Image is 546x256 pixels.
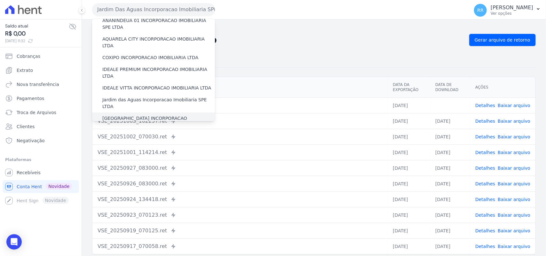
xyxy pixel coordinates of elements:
[430,238,470,254] td: [DATE]
[98,180,383,188] div: VSE_20250926_083000.ret
[388,207,430,223] td: [DATE]
[469,34,536,46] a: Gerar arquivo de retorno
[102,115,215,128] label: [GEOGRAPHIC_DATA] INCORPORACAO IMOBILIARIA SPE LTDA
[475,228,495,233] a: Detalhes
[388,223,430,238] td: [DATE]
[98,243,383,250] div: VSE_20250917_070058.ret
[5,156,76,164] div: Plataformas
[430,207,470,223] td: [DATE]
[102,66,215,80] label: IDEALE PREMIUM INCORPORACAO IMOBILIARIA LTDA
[98,102,383,109] div: 1f49db94-5360-41e7-bf01-c3fbf29dd5db
[498,181,530,186] a: Baixar arquivo
[475,213,495,218] a: Detalhes
[430,176,470,191] td: [DATE]
[3,106,79,119] a: Troca de Arquivos
[469,1,546,19] button: RR [PERSON_NAME] Ver opções
[388,160,430,176] td: [DATE]
[3,180,79,193] a: Conta Hent Novidade
[475,134,495,139] a: Detalhes
[430,160,470,176] td: [DATE]
[498,244,530,249] a: Baixar arquivo
[102,97,215,110] label: Jardim das Aguas Incorporacao Imobiliaria SPE LTDA
[102,85,211,91] label: IDEALE VITTA INCORPORACAO IMOBILIARIA LTDA
[475,103,495,108] a: Detalhes
[498,103,530,108] a: Baixar arquivo
[98,211,383,219] div: VSE_20250923_070123.ret
[491,4,533,11] p: [PERSON_NAME]
[475,181,495,186] a: Detalhes
[498,119,530,124] a: Baixar arquivo
[498,150,530,155] a: Baixar arquivo
[17,137,45,144] span: Negativação
[46,183,72,190] span: Novidade
[475,119,495,124] a: Detalhes
[498,213,530,218] a: Baixar arquivo
[477,8,483,12] span: RR
[388,176,430,191] td: [DATE]
[92,25,536,31] nav: Breadcrumb
[5,29,69,38] span: R$ 0,00
[17,53,40,59] span: Cobranças
[498,166,530,171] a: Baixar arquivo
[102,36,215,49] label: AQUARELA CITY INCORPORACAO IMOBILIARIA LTDA
[430,191,470,207] td: [DATE]
[92,77,388,98] th: Arquivo
[388,77,430,98] th: Data da Exportação
[3,134,79,147] a: Negativação
[475,150,495,155] a: Detalhes
[430,223,470,238] td: [DATE]
[98,149,383,156] div: VSE_20251001_114214.ret
[3,166,79,179] a: Recebíveis
[475,244,495,249] a: Detalhes
[498,134,530,139] a: Baixar arquivo
[388,129,430,144] td: [DATE]
[388,113,430,129] td: [DATE]
[475,197,495,202] a: Detalhes
[3,92,79,105] a: Pagamentos
[430,77,470,98] th: Data de Download
[98,133,383,141] div: VSE_20251002_070030.ret
[470,77,535,98] th: Ações
[17,109,56,116] span: Troca de Arquivos
[92,3,215,16] button: Jardim Das Aguas Incorporacao Imobiliaria SPE LTDA
[498,228,530,233] a: Baixar arquivo
[430,129,470,144] td: [DATE]
[3,50,79,63] a: Cobranças
[491,11,533,16] p: Ver opções
[5,50,76,207] nav: Sidebar
[17,67,33,74] span: Extrato
[102,54,198,61] label: COXIPO INCORPORACAO IMOBILIARIA LTDA
[388,97,430,113] td: [DATE]
[5,38,69,44] span: [DATE] 11:32
[3,120,79,133] a: Clientes
[388,144,430,160] td: [DATE]
[98,196,383,203] div: VSE_20250924_134418.ret
[17,123,35,130] span: Clientes
[17,169,41,176] span: Recebíveis
[17,81,59,88] span: Nova transferência
[498,197,530,202] a: Baixar arquivo
[98,117,383,125] div: VSE_20251003_102257.ret
[388,238,430,254] td: [DATE]
[430,144,470,160] td: [DATE]
[5,23,69,29] span: Saldo atual
[17,95,44,102] span: Pagamentos
[430,113,470,129] td: [DATE]
[92,35,464,44] h2: Exportações de Retorno
[3,78,79,91] a: Nova transferência
[98,164,383,172] div: VSE_20250927_083000.ret
[6,234,22,250] div: Open Intercom Messenger
[17,183,42,190] span: Conta Hent
[3,64,79,77] a: Extrato
[475,166,495,171] a: Detalhes
[475,37,530,43] span: Gerar arquivo de retorno
[102,17,215,31] label: ANANINDEUA 01 INCORPORACAO IMOBILIARIA SPE LTDA
[98,227,383,235] div: VSE_20250919_070125.ret
[388,191,430,207] td: [DATE]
